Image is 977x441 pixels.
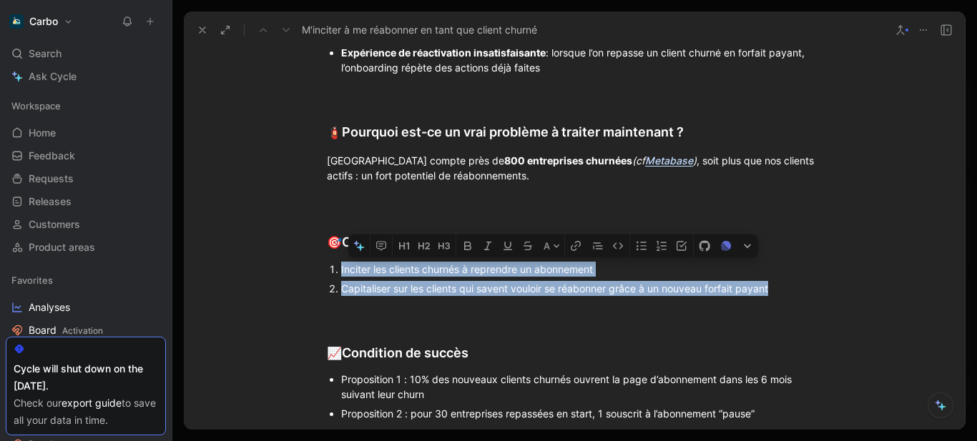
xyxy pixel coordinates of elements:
[6,66,166,87] a: Ask Cycle
[327,125,342,139] span: 🧯
[9,14,24,29] img: Carbo
[327,343,822,363] div: Condition de succès
[693,154,697,167] em: )
[6,145,166,167] a: Feedback
[6,43,166,64] div: Search
[29,240,95,254] span: Product areas
[6,297,166,318] a: Analyses
[327,153,822,183] div: [GEOGRAPHIC_DATA] compte près de , soit plus que nos clients actifs : un fort potentiel de réabon...
[341,45,822,75] div: : lorsque l’on repasse un client churné en forfait payant, l’onboarding répète des actions déjà f...
[6,95,166,117] div: Workspace
[29,217,80,232] span: Customers
[6,11,77,31] button: CarboCarbo
[6,214,166,235] a: Customers
[341,262,822,277] div: Inciter les clients churnés à reprendre un abonnement
[327,232,822,252] div: Cibles et objectifs
[327,235,342,249] span: 🎯
[29,172,74,186] span: Requests
[632,154,645,167] em: (cf
[341,406,822,421] div: Proposition 2 : pour 30 entreprises repassées en start, 1 souscrit à l’abonnement “pause”
[504,154,632,167] strong: 800 entreprises churnées
[29,68,77,85] span: Ask Cycle
[14,395,158,429] div: Check our to save all your data in time.
[11,99,61,113] span: Workspace
[6,191,166,212] a: Releases
[29,149,75,163] span: Feedback
[29,300,70,314] span: Analyses
[29,15,58,28] h1: Carbo
[327,122,822,142] div: Pourquoi est-ce un vrai problème à traiter maintenant ?
[302,21,537,39] span: M'inciter à me réabonner en tant que client churné
[29,45,62,62] span: Search
[14,360,158,395] div: Cycle will shut down on the [DATE].
[29,194,72,209] span: Releases
[62,325,103,336] span: Activation
[341,46,546,59] strong: Expérience de réactivation insatisfaisante
[62,397,122,409] a: export guide
[341,281,822,296] div: Capitaliser sur les clients qui savent vouloir se réabonner grâce à un nouveau forfait payant
[341,372,822,402] div: Proposition 1 : 10% des nouveaux clients churnés ouvrent la page d’abonnement dans les 6 mois sui...
[6,122,166,144] a: Home
[6,319,166,341] a: BoardActivation
[327,346,342,360] span: 📈
[645,154,693,167] a: Metabase
[29,126,56,140] span: Home
[6,168,166,189] a: Requests
[11,273,53,287] span: Favorites
[6,237,166,258] a: Product areas
[29,323,103,338] span: Board
[6,269,166,291] div: Favorites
